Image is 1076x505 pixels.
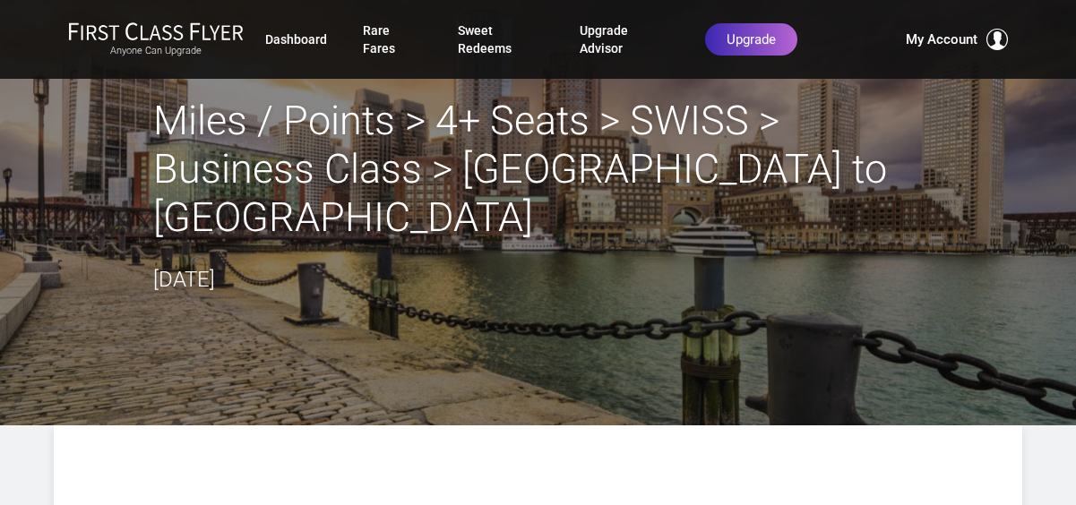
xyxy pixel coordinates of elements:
button: My Account [906,29,1008,50]
h2: Miles / Points > 4+ Seats > SWISS > Business Class > [GEOGRAPHIC_DATA] to [GEOGRAPHIC_DATA] [153,97,924,242]
a: First Class FlyerAnyone Can Upgrade [68,21,244,57]
a: Upgrade Advisor [580,14,669,64]
a: Rare Fares [363,14,421,64]
span: My Account [906,29,977,50]
a: Sweet Redeems [458,14,545,64]
img: First Class Flyer [68,21,244,40]
a: Dashboard [265,23,327,56]
time: [DATE] [153,267,215,292]
small: Anyone Can Upgrade [68,45,244,57]
a: Upgrade [705,23,797,56]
